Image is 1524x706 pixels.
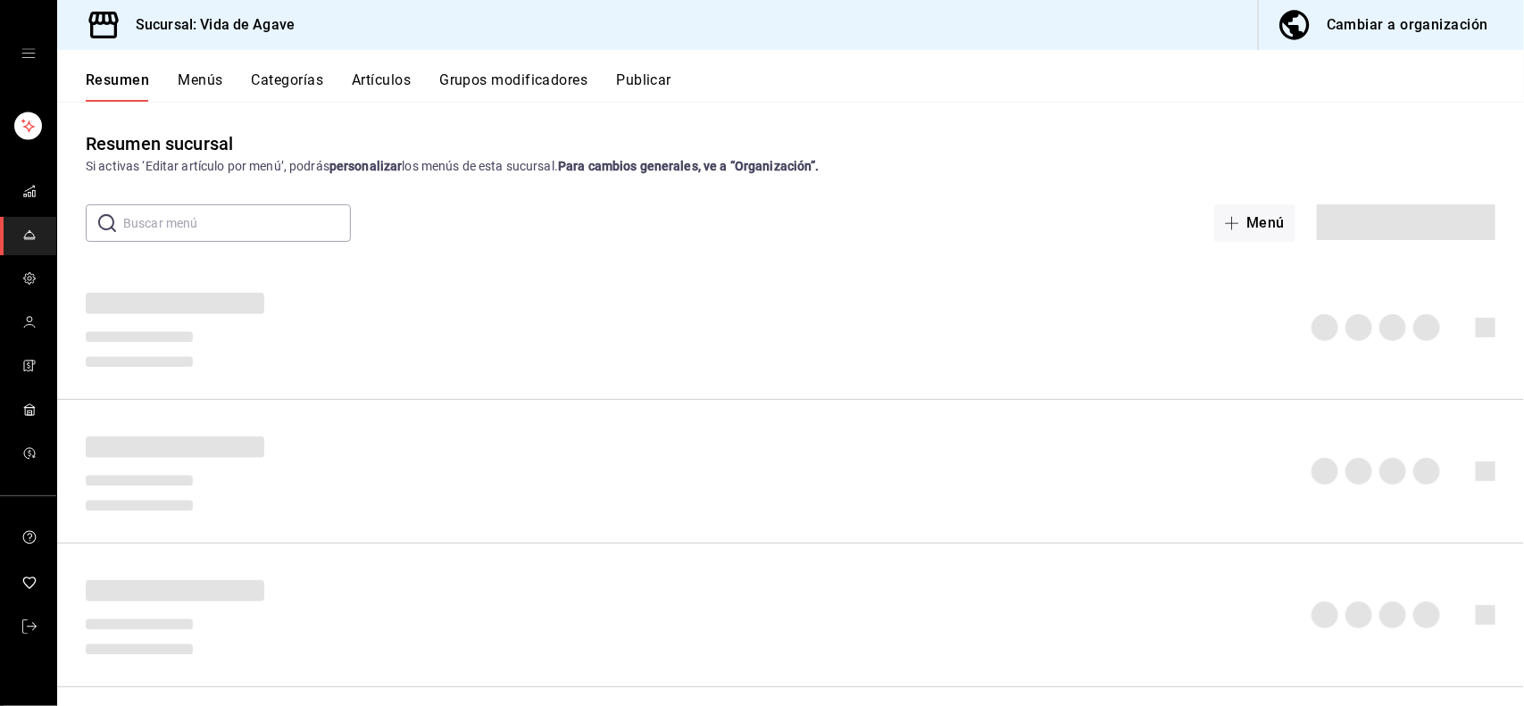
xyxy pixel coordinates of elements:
button: Menús [178,71,222,102]
strong: personalizar [329,159,403,173]
button: Menú [1214,204,1295,242]
strong: Para cambios generales, ve a “Organización”. [558,159,820,173]
button: Categorías [252,71,324,102]
button: Artículos [352,71,411,102]
div: Cambiar a organización [1327,12,1488,37]
div: navigation tabs [86,71,1524,102]
div: Si activas ‘Editar artículo por menú’, podrás los menús de esta sucursal. [86,157,1495,176]
h3: Sucursal: Vida de Agave [121,14,295,36]
input: Buscar menú [123,205,351,241]
button: open drawer [21,46,36,61]
button: Resumen [86,71,149,102]
button: Grupos modificadores [439,71,587,102]
div: Resumen sucursal [86,130,233,157]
